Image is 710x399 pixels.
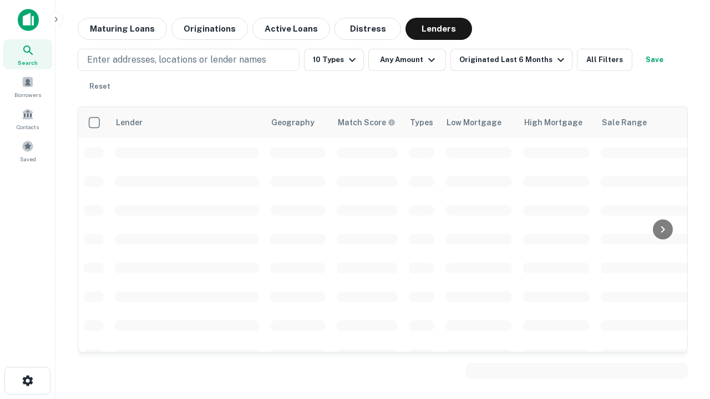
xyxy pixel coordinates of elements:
button: All Filters [577,49,632,71]
button: 10 Types [304,49,364,71]
h6: Match Score [338,116,393,129]
button: Save your search to get updates of matches that match your search criteria. [637,49,672,71]
th: Lender [109,107,265,138]
th: Types [403,107,440,138]
button: Distress [334,18,401,40]
div: Geography [271,116,315,129]
div: High Mortgage [524,116,582,129]
th: Capitalize uses an advanced AI algorithm to match your search with the best lender. The match sco... [331,107,403,138]
th: Sale Range [595,107,695,138]
a: Borrowers [3,71,52,101]
button: Originated Last 6 Months [450,49,572,71]
span: Contacts [17,122,39,131]
th: High Mortgage [518,107,595,138]
button: Reset [82,75,118,98]
button: Active Loans [252,18,330,40]
a: Contacts [3,104,52,134]
th: Geography [265,107,331,138]
div: Types [410,116,433,129]
div: Lender [116,116,143,129]
button: Any Amount [368,49,446,71]
div: Sale Range [602,116,647,129]
a: Search [3,39,52,69]
a: Saved [3,136,52,166]
p: Enter addresses, locations or lender names [87,53,266,66]
div: Low Mortgage [447,116,501,129]
button: Lenders [405,18,472,40]
button: Enter addresses, locations or lender names [78,49,300,71]
div: Originated Last 6 Months [459,53,567,66]
th: Low Mortgage [440,107,518,138]
button: Maturing Loans [78,18,167,40]
iframe: Chat Widget [655,275,710,328]
img: capitalize-icon.png [18,9,39,31]
button: Originations [171,18,248,40]
div: Capitalize uses an advanced AI algorithm to match your search with the best lender. The match sco... [338,116,395,129]
span: Borrowers [14,90,41,99]
span: Saved [20,155,36,163]
span: Search [18,58,38,67]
